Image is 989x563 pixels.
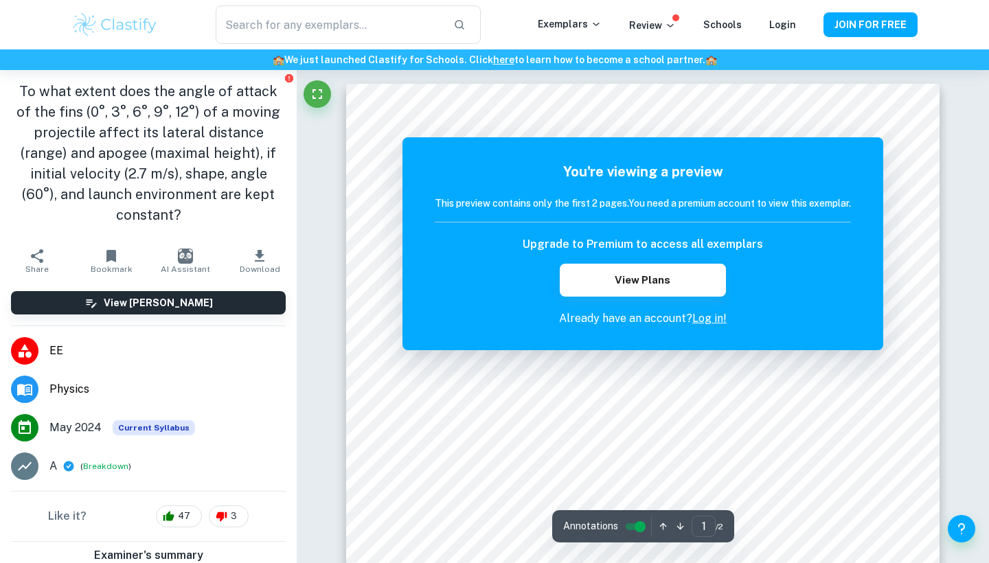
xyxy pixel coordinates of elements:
h6: We just launched Clastify for Schools. Click to learn how to become a school partner. [3,52,986,67]
button: Bookmark [74,242,148,280]
h1: To what extent does the angle of attack of the fins (0°, 3°, 6°, 9°, 12°) of a moving projectile ... [11,81,286,225]
span: Share [25,264,49,274]
span: AI Assistant [161,264,210,274]
span: Annotations [563,519,618,533]
span: EE [49,343,286,359]
div: This exemplar is based on the current syllabus. Feel free to refer to it for inspiration/ideas wh... [113,420,195,435]
p: Review [629,18,676,33]
button: View [PERSON_NAME] [11,291,286,314]
span: 🏫 [705,54,717,65]
span: Physics [49,381,286,398]
img: Clastify logo [71,11,159,38]
button: Fullscreen [304,80,331,108]
span: 47 [170,509,198,523]
button: View Plans [560,264,726,297]
p: Already have an account? [435,310,851,327]
h6: This preview contains only the first 2 pages. You need a premium account to view this exemplar. [435,196,851,211]
button: Download [223,242,297,280]
h6: View [PERSON_NAME] [104,295,213,310]
h6: Like it? [48,508,87,525]
div: 3 [209,505,249,527]
img: AI Assistant [178,249,193,264]
a: Schools [703,19,742,30]
span: 🏫 [273,54,284,65]
button: Report issue [284,73,294,83]
button: Breakdown [83,460,128,472]
span: Download [240,264,280,274]
button: AI Assistant [148,242,223,280]
a: Login [769,19,796,30]
a: here [493,54,514,65]
p: A [49,458,57,474]
span: / 2 [716,520,723,533]
span: ( ) [80,460,131,473]
div: 47 [156,505,202,527]
button: JOIN FOR FREE [823,12,918,37]
span: May 2024 [49,420,102,436]
a: Log in! [692,312,727,325]
h6: Upgrade to Premium to access all exemplars [523,236,763,253]
h5: You're viewing a preview [435,161,851,182]
span: 3 [223,509,245,523]
span: Bookmark [91,264,133,274]
input: Search for any exemplars... [216,5,442,44]
button: Help and Feedback [948,515,975,542]
span: Current Syllabus [113,420,195,435]
p: Exemplars [538,16,602,32]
